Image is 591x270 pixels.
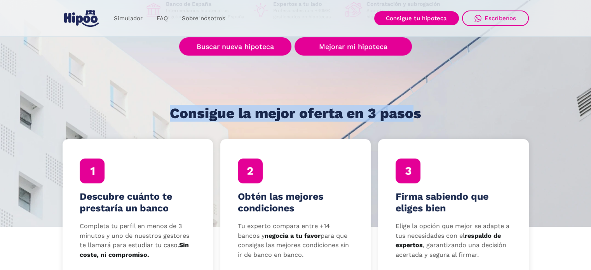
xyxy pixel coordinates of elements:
h4: Firma sabiendo que eliges bien [396,191,511,214]
strong: negocia a tu favor [265,232,321,239]
a: Buscar nueva hipoteca [179,37,291,56]
h4: Descubre cuánto te prestaría un banco [80,191,195,214]
p: Elige la opción que mejor se adapte a tus necesidades con el , garantizando una decisión acertada... [396,221,511,260]
h4: Obtén las mejores condiciones [238,191,354,214]
p: Tu experto compara entre +14 bancos y para que consigas las mejores condiciones sin ir de banco e... [238,221,354,260]
a: Sobre nosotros [175,11,232,26]
a: Mejorar mi hipoteca [295,37,411,56]
a: Simulador [107,11,150,26]
a: Consigue tu hipoteca [374,11,459,25]
strong: Sin coste, ni compromiso. [80,241,189,258]
a: Escríbenos [462,10,529,26]
div: Escríbenos [485,15,516,22]
a: FAQ [150,11,175,26]
a: home [63,7,101,30]
p: Completa tu perfil en menos de 3 minutos y uno de nuestros gestores te llamará para estudiar tu c... [80,221,195,260]
h1: Consigue la mejor oferta en 3 pasos [170,106,421,121]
